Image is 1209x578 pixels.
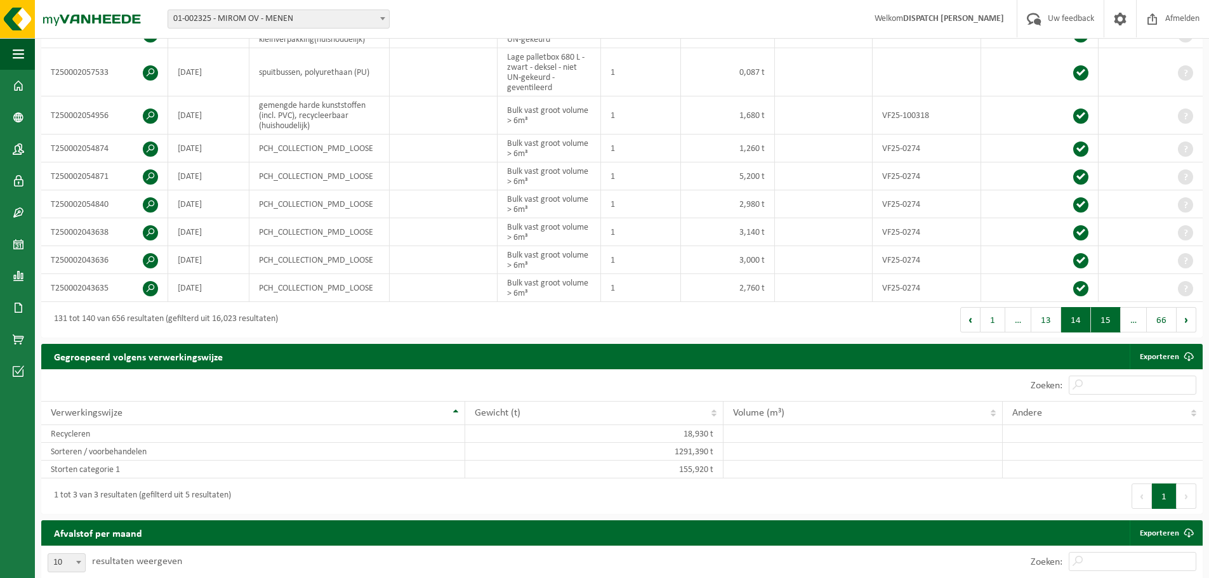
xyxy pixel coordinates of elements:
[249,246,390,274] td: PCH_COLLECTION_PMD_LOOSE
[41,218,168,246] td: T250002043638
[601,274,681,302] td: 1
[168,10,390,29] span: 01-002325 - MIROM OV - MENEN
[1005,307,1031,332] span: …
[1091,307,1121,332] button: 15
[249,135,390,162] td: PCH_COLLECTION_PMD_LOOSE
[873,190,981,218] td: VF25-0274
[41,274,168,302] td: T250002043635
[498,48,600,96] td: Lage palletbox 680 L - zwart - deksel - niet UN-gekeurd - geventileerd
[249,274,390,302] td: PCH_COLLECTION_PMD_LOOSE
[475,408,520,418] span: Gewicht (t)
[1177,483,1196,509] button: Next
[168,135,249,162] td: [DATE]
[1152,483,1177,509] button: 1
[168,96,249,135] td: [DATE]
[249,218,390,246] td: PCH_COLLECTION_PMD_LOOSE
[873,218,981,246] td: VF25-0274
[249,48,390,96] td: spuitbussen, polyurethaan (PU)
[681,274,775,302] td: 2,760 t
[498,274,600,302] td: Bulk vast groot volume > 6m³
[48,308,278,331] div: 131 tot 140 van 656 resultaten (gefilterd uit 16,023 resultaten)
[873,274,981,302] td: VF25-0274
[981,307,1005,332] button: 1
[681,190,775,218] td: 2,980 t
[48,554,85,572] span: 10
[41,425,465,443] td: Recycleren
[41,162,168,190] td: T250002054871
[249,96,390,135] td: gemengde harde kunststoffen (incl. PVC), recycleerbaar (huishoudelijk)
[873,135,981,162] td: VF25-0274
[498,246,600,274] td: Bulk vast groot volume > 6m³
[249,190,390,218] td: PCH_COLLECTION_PMD_LOOSE
[41,461,465,478] td: Storten categorie 1
[249,162,390,190] td: PCH_COLLECTION_PMD_LOOSE
[873,246,981,274] td: VF25-0274
[41,344,235,369] h2: Gegroepeerd volgens verwerkingswijze
[168,218,249,246] td: [DATE]
[92,556,182,567] label: resultaten weergeven
[873,162,981,190] td: VF25-0274
[903,14,1004,23] strong: DISPATCH [PERSON_NAME]
[1012,408,1042,418] span: Andere
[41,48,168,96] td: T250002057533
[41,135,168,162] td: T250002054874
[48,553,86,572] span: 10
[681,218,775,246] td: 3,140 t
[41,520,155,545] h2: Afvalstof per maand
[681,48,775,96] td: 0,087 t
[41,443,465,461] td: Sorteren / voorbehandelen
[681,96,775,135] td: 1,680 t
[601,48,681,96] td: 1
[1061,307,1091,332] button: 14
[1177,307,1196,332] button: Next
[498,96,600,135] td: Bulk vast groot volume > 6m³
[498,162,600,190] td: Bulk vast groot volume > 6m³
[41,246,168,274] td: T250002043636
[1147,307,1177,332] button: 66
[873,96,981,135] td: VF25-100318
[168,48,249,96] td: [DATE]
[1031,307,1061,332] button: 13
[41,190,168,218] td: T250002054840
[960,307,981,332] button: Previous
[465,425,724,443] td: 18,930 t
[601,162,681,190] td: 1
[681,162,775,190] td: 5,200 t
[168,246,249,274] td: [DATE]
[601,246,681,274] td: 1
[1121,307,1147,332] span: …
[601,190,681,218] td: 1
[601,135,681,162] td: 1
[465,461,724,478] td: 155,920 t
[168,162,249,190] td: [DATE]
[1130,344,1201,369] a: Exporteren
[498,218,600,246] td: Bulk vast groot volume > 6m³
[681,135,775,162] td: 1,260 t
[601,218,681,246] td: 1
[168,10,389,28] span: 01-002325 - MIROM OV - MENEN
[681,246,775,274] td: 3,000 t
[498,135,600,162] td: Bulk vast groot volume > 6m³
[1031,557,1062,567] label: Zoeken:
[168,190,249,218] td: [DATE]
[41,96,168,135] td: T250002054956
[733,408,784,418] span: Volume (m³)
[1031,381,1062,391] label: Zoeken:
[1130,520,1201,546] a: Exporteren
[48,485,231,508] div: 1 tot 3 van 3 resultaten (gefilterd uit 5 resultaten)
[1132,483,1152,509] button: Previous
[168,274,249,302] td: [DATE]
[51,408,122,418] span: Verwerkingswijze
[498,190,600,218] td: Bulk vast groot volume > 6m³
[601,96,681,135] td: 1
[465,443,724,461] td: 1291,390 t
